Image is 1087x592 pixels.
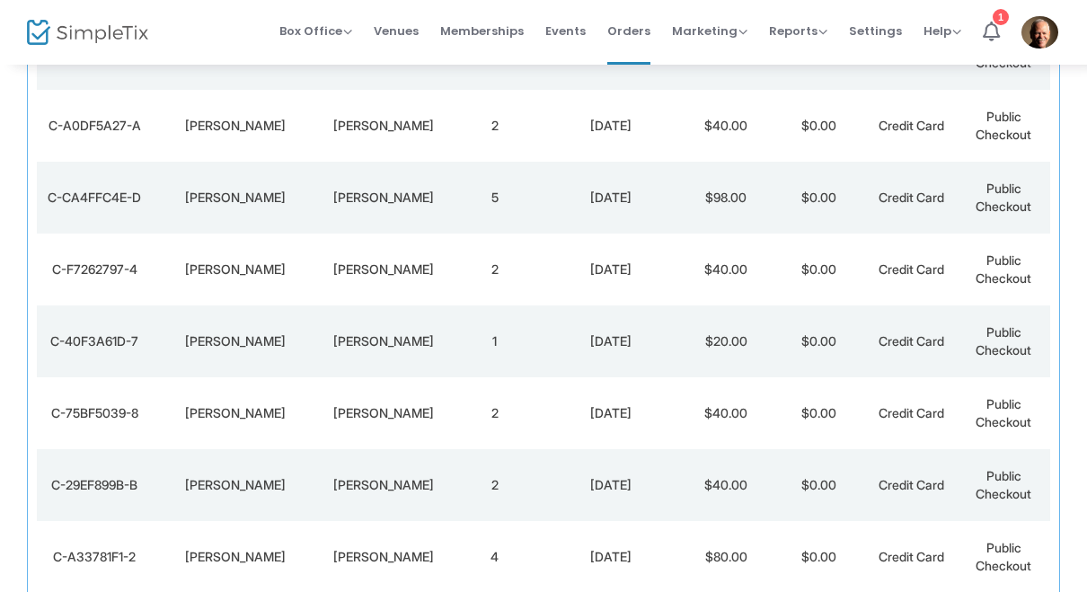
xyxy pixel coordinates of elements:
div: Donaghy [323,404,444,422]
span: Public Checkout [976,468,1031,501]
span: Public Checkout [976,37,1031,70]
td: 2 [448,234,541,305]
div: William [157,548,314,566]
span: Memberships [440,8,524,54]
div: john [157,332,314,350]
span: Credit Card [879,261,944,277]
div: C-F7262797-4 [41,261,148,278]
span: Credit Card [879,118,944,133]
div: C-CA4FFC4E-D [41,189,148,207]
div: 9/18/2025 [545,548,676,566]
span: Credit Card [879,405,944,420]
td: $0.00 [773,234,865,305]
td: $0.00 [773,90,865,162]
td: $0.00 [773,162,865,234]
div: Topoleski [323,476,444,494]
div: 9/19/2025 [545,117,676,135]
div: 9/18/2025 [545,332,676,350]
td: $40.00 [680,377,773,449]
td: 2 [448,377,541,449]
span: Credit Card [879,477,944,492]
td: $20.00 [680,305,773,377]
div: Wells [323,189,444,207]
div: john [157,404,314,422]
span: Credit Card [879,190,944,205]
div: 9/18/2025 [545,261,676,278]
div: 9/18/2025 [545,476,676,494]
span: Public Checkout [976,181,1031,214]
div: Dawn [157,117,314,135]
td: $0.00 [773,377,865,449]
span: Box Office [279,22,352,40]
div: 1 [993,9,1009,25]
td: $98.00 [680,162,773,234]
td: $40.00 [680,90,773,162]
span: Credit Card [879,549,944,564]
div: Donaghy [323,261,444,278]
span: Credit Card [879,333,944,349]
span: Public Checkout [976,396,1031,429]
span: Orders [607,8,650,54]
td: 1 [448,305,541,377]
span: Marketing [672,22,747,40]
span: Public Checkout [976,109,1031,142]
td: 2 [448,449,541,521]
div: Gary [157,476,314,494]
div: C-A0DF5A27-A [41,117,148,135]
div: john [157,261,314,278]
span: Settings [849,8,902,54]
td: 5 [448,162,541,234]
div: C-A33781F1-2 [41,548,148,566]
div: C-75BF5039-8 [41,404,148,422]
td: $0.00 [773,449,865,521]
div: 9/18/2025 [545,404,676,422]
td: 2 [448,90,541,162]
span: Public Checkout [976,252,1031,286]
span: Public Checkout [976,324,1031,358]
div: Gauvreau [323,117,444,135]
span: Events [545,8,586,54]
td: $40.00 [680,449,773,521]
span: Reports [769,22,827,40]
div: Seth [157,189,314,207]
td: $40.00 [680,234,773,305]
span: Help [924,22,961,40]
div: C-40F3A61D-7 [41,332,148,350]
div: C-29EF899B-B [41,476,148,494]
td: $0.00 [773,305,865,377]
div: Donaghy [323,332,444,350]
span: Public Checkout [976,540,1031,573]
div: 9/18/2025 [545,189,676,207]
div: Parker [323,548,444,566]
span: Venues [374,8,419,54]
